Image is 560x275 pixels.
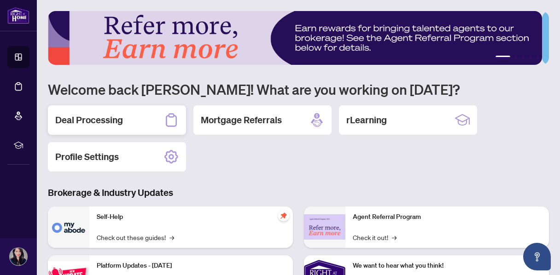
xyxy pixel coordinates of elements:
button: 2 [514,56,518,59]
a: Check out these guides!→ [97,232,174,242]
button: 5 [536,56,540,59]
h1: Welcome back [PERSON_NAME]! What are you working on [DATE]? [48,80,549,98]
p: Platform Updates - [DATE] [97,261,286,271]
p: Agent Referral Program [353,212,542,222]
button: 4 [529,56,532,59]
span: → [392,232,397,242]
img: Agent Referral Program [304,214,345,240]
button: 1 [496,56,510,59]
button: 3 [521,56,525,59]
span: → [169,232,174,242]
button: Open asap [523,243,551,270]
h2: Deal Processing [55,114,123,126]
p: Self-Help [97,212,286,222]
h2: Profile Settings [55,150,119,163]
span: pushpin [278,210,289,221]
img: Self-Help [48,206,89,248]
h2: Mortgage Referrals [201,114,282,126]
h2: rLearning [346,114,387,126]
img: logo [7,7,29,24]
h3: Brokerage & Industry Updates [48,186,549,199]
a: Check it out!→ [353,232,397,242]
img: Profile Icon [10,248,27,265]
img: Slide 0 [48,11,542,65]
p: We want to hear what you think! [353,261,542,271]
